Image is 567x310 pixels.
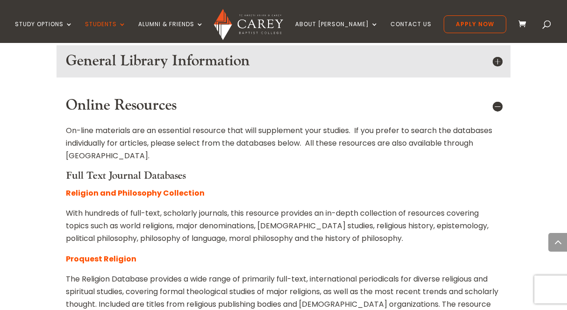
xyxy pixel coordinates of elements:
[66,97,501,114] h5: Online Resources
[66,188,205,198] a: Religion and Philosophy Collection
[214,9,283,40] img: Carey Baptist College
[85,21,126,43] a: Students
[66,124,501,170] p: On-line materials are an essential resource that will supplement your studies. If you prefer to s...
[66,169,501,186] h4: Full Text Journal Databases
[15,21,73,43] a: Study Options
[66,207,501,253] p: With hundreds of full-text, scholarly journals, this resource provides an in-depth collection of ...
[66,254,136,264] a: Proquest Religion
[138,21,204,43] a: Alumni & Friends
[295,21,378,43] a: About [PERSON_NAME]
[390,21,432,43] a: Contact Us
[444,15,506,33] a: Apply Now
[66,52,501,70] h5: General Library Information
